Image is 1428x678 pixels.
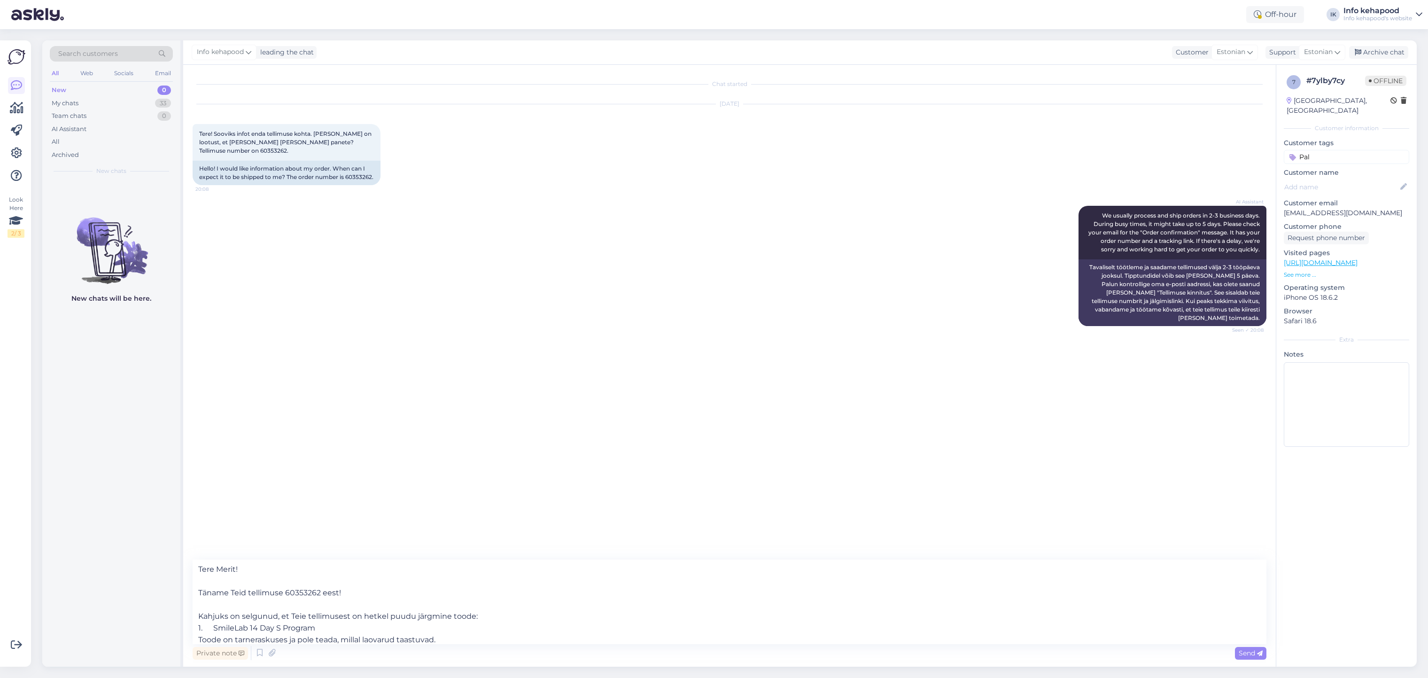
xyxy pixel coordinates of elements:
[1304,47,1333,57] span: Estonian
[193,100,1266,108] div: [DATE]
[1284,124,1409,132] div: Customer information
[197,47,244,57] span: Info kehapood
[1343,7,1422,22] a: Info kehapoodInfo kehapood's website
[193,80,1266,88] div: Chat started
[1327,8,1340,21] div: IK
[1284,335,1409,344] div: Extra
[157,111,171,121] div: 0
[195,186,231,193] span: 20:08
[52,111,86,121] div: Team chats
[193,560,1266,644] textarea: Tere Merit! Täname Teid tellimuse 60353262 eest! Kahjuks on selgunud, et Teie tellimusest on hetk...
[1287,96,1390,116] div: [GEOGRAPHIC_DATA], [GEOGRAPHIC_DATA]
[8,195,24,238] div: Look Here
[1284,283,1409,293] p: Operating system
[1284,232,1369,244] div: Request phone number
[1284,306,1409,316] p: Browser
[1365,76,1406,86] span: Offline
[1284,293,1409,303] p: iPhone OS 18.6.2
[42,201,180,285] img: No chats
[8,229,24,238] div: 2 / 3
[1343,15,1412,22] div: Info kehapood's website
[78,67,95,79] div: Web
[153,67,173,79] div: Email
[1284,271,1409,279] p: See more ...
[1284,168,1409,178] p: Customer name
[1246,6,1304,23] div: Off-hour
[1284,182,1398,192] input: Add name
[193,647,248,660] div: Private note
[1228,198,1264,205] span: AI Assistant
[52,125,86,134] div: AI Assistant
[52,137,60,147] div: All
[52,99,78,108] div: My chats
[157,86,171,95] div: 0
[1284,222,1409,232] p: Customer phone
[1284,316,1409,326] p: Safari 18.6
[1088,212,1261,253] span: We usually process and ship orders in 2-3 business days. During busy times, it might take up to 5...
[1292,78,1296,86] span: 7
[1079,259,1266,326] div: Tavaliselt töötleme ja saadame tellimused välja 2-3 tööpäeva jooksul. Tipptundidel võib see [PERS...
[1284,150,1409,164] input: Add a tag
[8,48,25,66] img: Askly Logo
[71,294,151,304] p: New chats will be here.
[1349,46,1408,59] div: Archive chat
[96,167,126,175] span: New chats
[58,49,118,59] span: Search customers
[1172,47,1209,57] div: Customer
[1284,208,1409,218] p: [EMAIL_ADDRESS][DOMAIN_NAME]
[1343,7,1412,15] div: Info kehapood
[155,99,171,108] div: 33
[1306,75,1365,86] div: # 7ylby7cy
[256,47,314,57] div: leading the chat
[193,161,380,185] div: Hello! I would like information about my order. When can I expect it to be shipped to me? The ord...
[1284,138,1409,148] p: Customer tags
[1284,258,1358,267] a: [URL][DOMAIN_NAME]
[52,150,79,160] div: Archived
[1217,47,1245,57] span: Estonian
[1284,198,1409,208] p: Customer email
[1265,47,1296,57] div: Support
[52,86,66,95] div: New
[50,67,61,79] div: All
[1228,327,1264,334] span: Seen ✓ 20:08
[1239,649,1263,657] span: Send
[1284,350,1409,359] p: Notes
[199,130,373,154] span: Tere! Sooviks infot enda tellimuse kohta. [PERSON_NAME] on lootust, et [PERSON_NAME] [PERSON_NAME...
[1284,248,1409,258] p: Visited pages
[112,67,135,79] div: Socials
